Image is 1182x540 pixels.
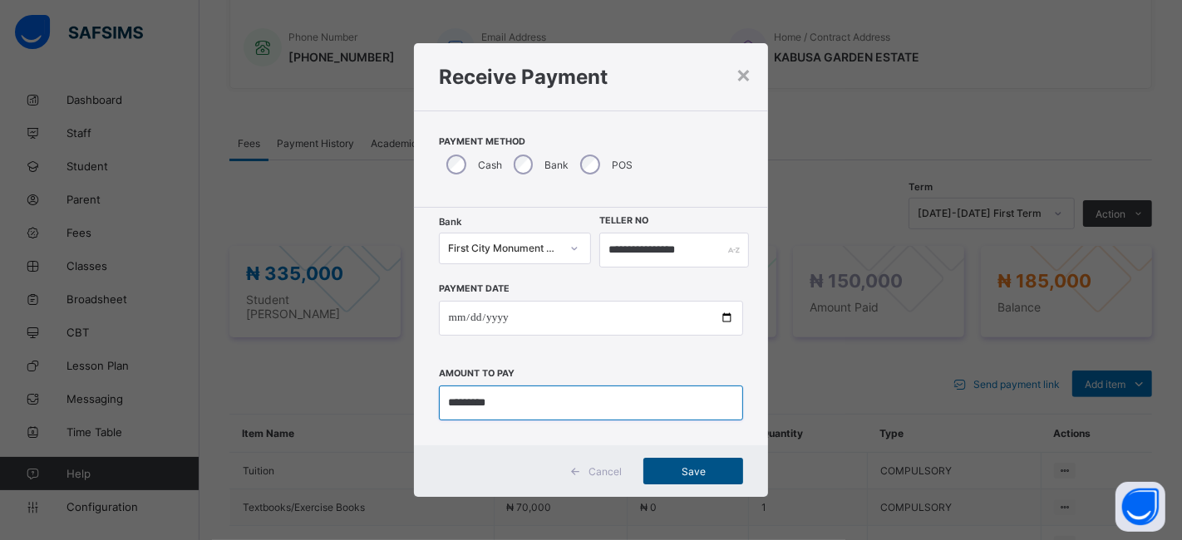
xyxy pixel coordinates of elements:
button: Open asap [1116,482,1165,532]
span: Cancel [589,465,622,478]
h1: Receive Payment [439,65,744,89]
span: Payment Method [439,136,744,147]
label: Payment Date [439,283,510,294]
label: Cash [478,159,502,171]
div: First City Monument Bank (FCMB) - [GEOGRAPHIC_DATA] [448,243,560,255]
label: POS [612,159,633,171]
div: × [736,60,751,88]
label: Teller No [599,215,648,226]
label: Amount to pay [439,368,515,379]
span: Save [656,465,731,478]
label: Bank [544,159,569,171]
span: Bank [439,216,461,228]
